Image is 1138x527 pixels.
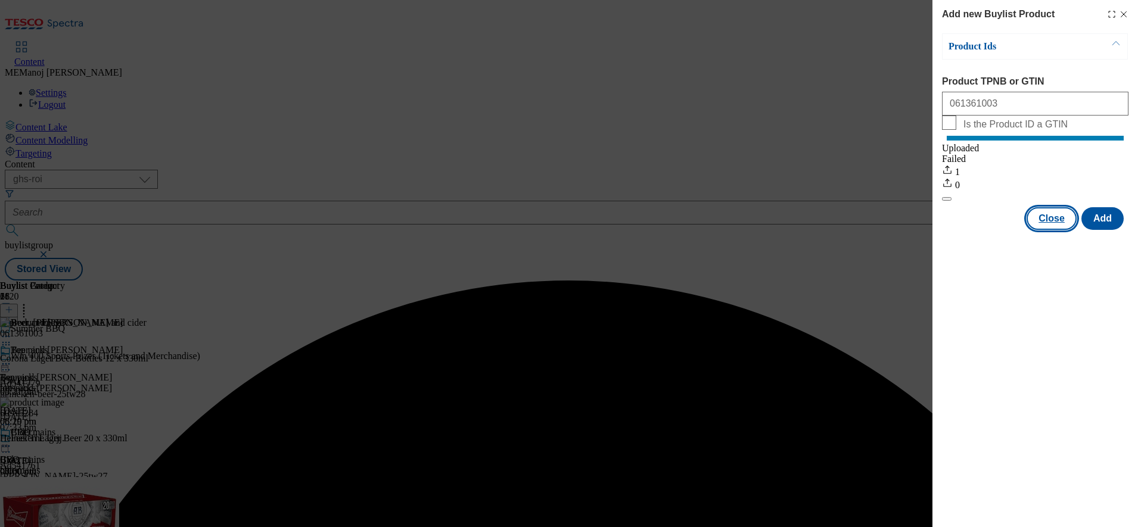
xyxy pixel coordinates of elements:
[942,76,1128,87] label: Product TPNB or GTIN
[949,40,1074,52] p: Product Ids
[1027,207,1077,230] button: Close
[942,92,1128,116] input: Enter 1 or 20 space separated Product TPNB or GTIN
[942,154,1128,164] div: Failed
[942,164,1128,177] div: 1
[963,119,1068,130] span: Is the Product ID a GTIN
[942,143,1128,154] div: Uploaded
[942,7,1055,21] h4: Add new Buylist Product
[1081,207,1124,230] button: Add
[942,177,1128,191] div: 0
